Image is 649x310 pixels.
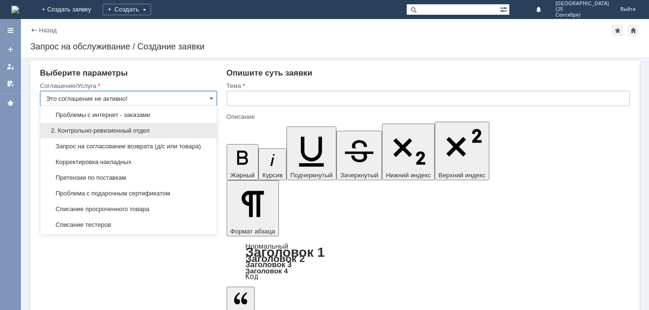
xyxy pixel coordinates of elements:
a: Назад [39,27,57,34]
button: Верхний индекс [435,122,489,180]
span: Зачеркнутый [340,172,378,179]
span: Опишите суть заявки [227,68,313,77]
div: Тема [227,83,628,89]
span: Жирный [230,172,255,179]
a: Заголовок 2 [246,253,305,264]
span: Курсив [262,172,283,179]
span: Проблемы с интернет - заказами [46,111,211,119]
span: Нижний индекс [386,172,431,179]
a: Заголовок 1 [246,245,325,260]
span: Выберите параметры [40,68,128,77]
span: Списание тестеров [46,221,211,229]
span: Формат абзаца [230,228,275,235]
span: Списание просроченного товара [46,205,211,213]
span: Подчеркнутый [290,172,333,179]
a: Перейти на домашнюю страницу [11,6,19,13]
a: Мои заявки [3,59,18,74]
span: (25 [555,7,609,12]
button: Зачеркнутый [336,131,382,180]
span: Корректировка накладных [46,158,211,166]
span: Сентября) [555,12,609,18]
button: Подчеркнутый [286,126,336,180]
a: Мои согласования [3,76,18,91]
span: Запрос на согласование возврата (д/с или товара) [46,143,211,150]
span: Претензии по поставкам [46,174,211,182]
div: Сделать домашней страницей [628,25,639,36]
div: Описание [227,114,628,120]
button: Нижний индекс [382,124,435,180]
div: Формат абзаца [227,243,630,280]
img: logo [11,6,19,13]
a: Создать заявку [3,42,18,57]
a: Нормальный [246,242,288,250]
a: Код [246,272,258,281]
span: Проблема с подарочным сертификатом [46,190,211,197]
button: Формат абзаца [227,180,279,236]
div: Соглашение/Услуга [40,83,215,89]
div: Добавить в избранное [612,25,623,36]
span: Верхний индекс [439,172,486,179]
span: Расширенный поиск [500,4,509,13]
span: [GEOGRAPHIC_DATA] [555,1,609,7]
div: Создать [103,4,151,15]
span: 2. Контрольно-ревизионный отдел [46,127,211,135]
a: Заголовок 4 [246,267,288,275]
button: Курсив [258,148,286,180]
a: Заголовок 3 [246,260,292,269]
div: Запрос на обслуживание / Создание заявки [30,42,639,51]
button: Жирный [227,144,259,180]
